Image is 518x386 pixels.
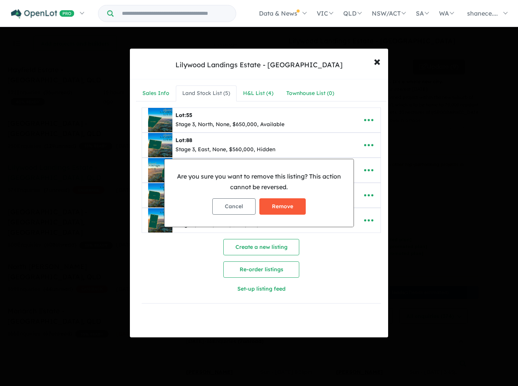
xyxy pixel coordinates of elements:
[115,5,234,22] input: Try estate name, suburb, builder or developer
[171,171,347,192] p: Are you sure you want to remove this listing? This action cannot be reversed.
[259,198,306,215] button: Remove
[11,9,74,19] img: Openlot PRO Logo White
[212,198,256,215] button: Cancel
[467,9,498,17] span: shanece....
